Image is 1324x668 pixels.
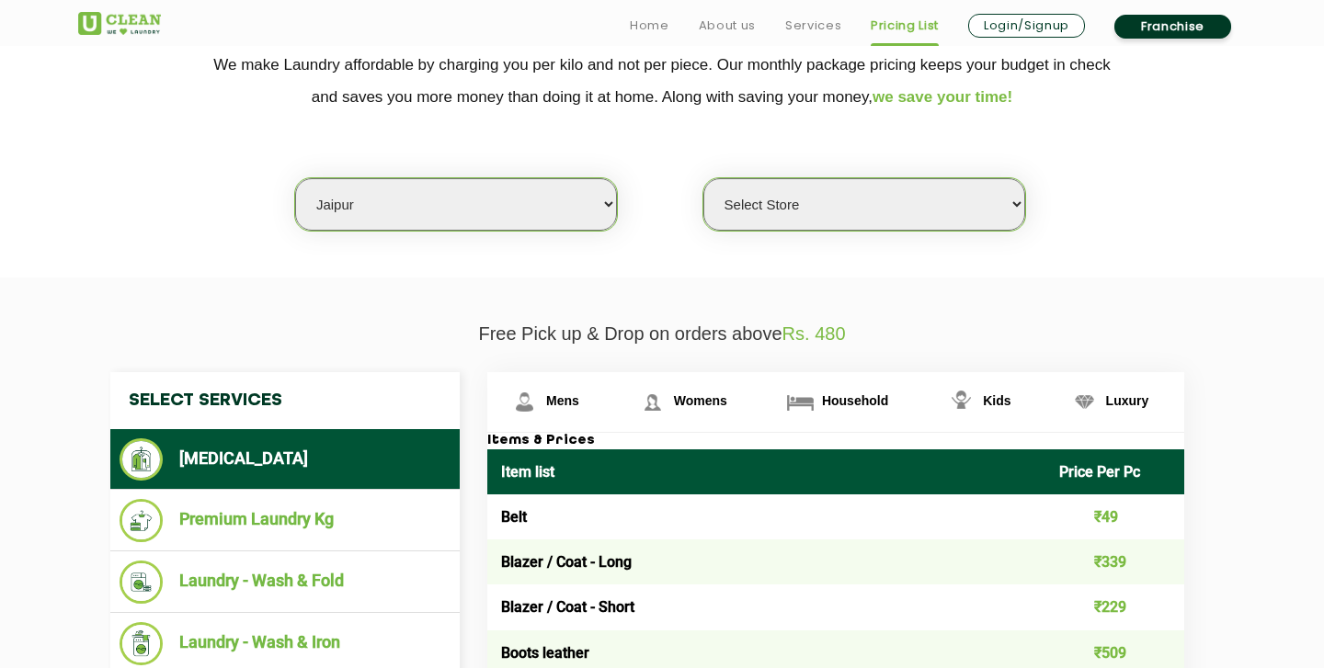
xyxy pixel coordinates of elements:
[873,88,1012,106] span: we save your time!
[487,449,1045,494] th: Item list
[487,433,1184,449] h3: Items & Prices
[1045,494,1185,539] td: ₹49
[1045,539,1185,584] td: ₹339
[487,584,1045,629] td: Blazer / Coat - Short
[782,323,846,344] span: Rs. 480
[636,386,668,418] img: Womens
[78,323,1246,345] p: Free Pick up & Drop on orders above
[1045,584,1185,629] td: ₹229
[120,622,451,665] li: Laundry - Wash & Iron
[1106,393,1149,408] span: Luxury
[983,393,1010,408] span: Kids
[785,15,841,37] a: Services
[120,499,451,542] li: Premium Laundry Kg
[1068,386,1101,418] img: Luxury
[630,15,669,37] a: Home
[120,499,163,542] img: Premium Laundry Kg
[699,15,756,37] a: About us
[120,622,163,665] img: Laundry - Wash & Iron
[120,438,451,481] li: [MEDICAL_DATA]
[871,15,939,37] a: Pricing List
[784,386,816,418] img: Household
[120,560,163,604] img: Laundry - Wash & Fold
[968,14,1085,38] a: Login/Signup
[78,49,1246,113] p: We make Laundry affordable by charging you per kilo and not per piece. Our monthly package pricin...
[674,393,727,408] span: Womens
[120,560,451,604] li: Laundry - Wash & Fold
[945,386,977,418] img: Kids
[120,438,163,481] img: Dry Cleaning
[78,12,161,35] img: UClean Laundry and Dry Cleaning
[487,539,1045,584] td: Blazer / Coat - Long
[508,386,541,418] img: Mens
[1114,15,1231,39] a: Franchise
[487,494,1045,539] td: Belt
[110,372,460,429] h4: Select Services
[546,393,579,408] span: Mens
[1045,449,1185,494] th: Price Per Pc
[822,393,888,408] span: Household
